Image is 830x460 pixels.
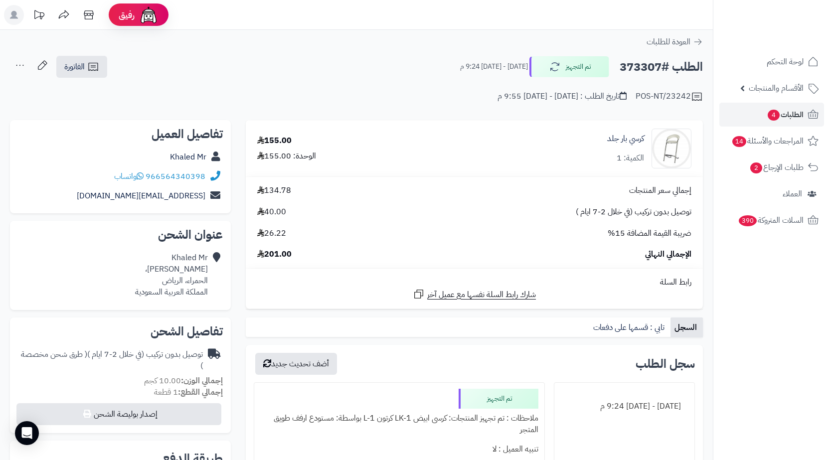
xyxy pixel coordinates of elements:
[636,91,703,103] div: POS-NT/23242
[18,229,223,241] h2: عنوان الشحن
[529,56,609,77] button: تم التجهيز
[767,109,780,121] span: 4
[749,160,804,174] span: طلبات الإرجاع
[56,56,107,78] a: الفاتورة
[135,252,208,298] div: Khaled Mr [PERSON_NAME]، الحمراء، الرياض المملكة العربية السعودية
[257,185,291,196] span: 134.78
[257,228,286,239] span: 26.22
[178,386,223,398] strong: إجمالي القطع:
[607,133,644,145] a: كرسي بار جلد
[589,317,670,337] a: تابي : قسمها على دفعات
[427,289,536,301] span: شارك رابط السلة نفسها مع عميل آخر
[21,348,203,372] span: ( طرق شحن مخصصة )
[738,215,757,226] span: 390
[119,9,135,21] span: رفيق
[114,170,144,182] a: واتساب
[670,317,703,337] a: السجل
[498,91,627,102] div: تاريخ الطلب : [DATE] - [DATE] 9:55 م
[645,249,691,260] span: الإجمالي النهائي
[617,153,644,164] div: الكمية: 1
[767,55,804,69] span: لوحة التحكم
[257,249,292,260] span: 201.00
[719,208,824,232] a: السلات المتروكة390
[731,134,804,148] span: المراجعات والأسئلة
[18,325,223,337] h2: تفاصيل الشحن
[64,61,85,73] span: الفاتورة
[750,162,762,173] span: 2
[576,206,691,218] span: توصيل بدون تركيب (في خلال 2-7 ايام )
[767,108,804,122] span: الطلبات
[732,136,747,147] span: 14
[257,135,292,147] div: 155.00
[460,62,528,72] small: [DATE] - [DATE] 9:24 م
[250,277,699,288] div: رابط السلة
[738,213,804,227] span: السلات المتروكة
[18,349,203,372] div: توصيل بدون تركيب (في خلال 2-7 ايام )
[257,206,286,218] span: 40.00
[459,389,538,409] div: تم التجهيز
[18,128,223,140] h2: تفاصيل العميل
[629,185,691,196] span: إجمالي سعر المنتجات
[16,403,221,425] button: إصدار بوليصة الشحن
[255,353,337,375] button: أضف تحديث جديد
[26,5,51,27] a: تحديثات المنصة
[181,375,223,387] strong: إجمالي الوزن:
[783,187,802,201] span: العملاء
[719,182,824,206] a: العملاء
[77,190,205,202] a: [EMAIL_ADDRESS][DOMAIN_NAME]
[749,81,804,95] span: الأقسام والمنتجات
[719,129,824,153] a: المراجعات والأسئلة14
[647,36,703,48] a: العودة للطلبات
[260,440,538,459] div: تنبيه العميل : لا
[652,129,691,168] img: 1698511740-1-90x90.jpg
[154,386,223,398] small: 1 قطعة
[139,5,159,25] img: ai-face.png
[413,288,536,301] a: شارك رابط السلة نفسها مع عميل آخر
[560,397,688,416] div: [DATE] - [DATE] 9:24 م
[260,409,538,440] div: ملاحظات : تم تجهيز المنتجات: كرسى ابيض LK-1 كرتون L-1 بواسطة: مستودع ارفف طويق المتجر
[146,170,205,182] a: 966564340398
[636,358,695,370] h3: سجل الطلب
[608,228,691,239] span: ضريبة القيمة المضافة 15%
[719,50,824,74] a: لوحة التحكم
[257,151,316,162] div: الوحدة: 155.00
[620,57,703,77] h2: الطلب #373307
[15,421,39,445] div: Open Intercom Messenger
[762,19,821,40] img: logo-2.png
[719,103,824,127] a: الطلبات4
[144,375,223,387] small: 10.00 كجم
[170,151,206,163] a: Khaled Mr
[647,36,690,48] span: العودة للطلبات
[719,155,824,179] a: طلبات الإرجاع2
